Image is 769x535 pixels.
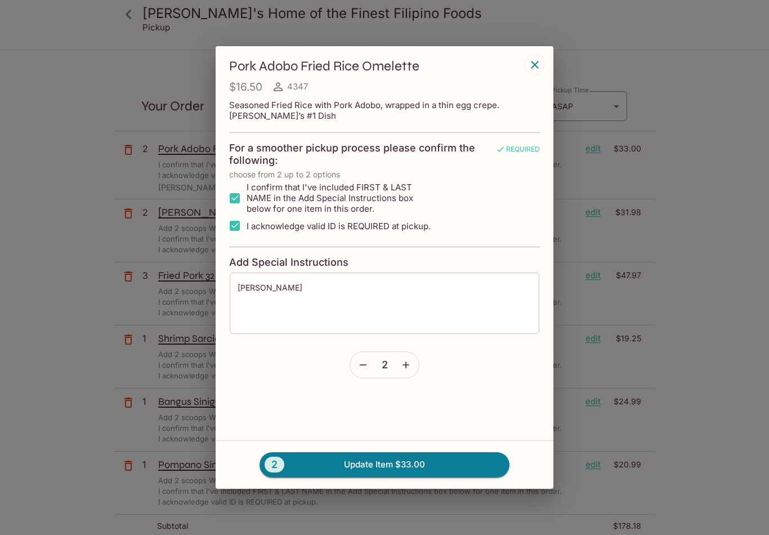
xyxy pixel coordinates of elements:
[229,170,540,179] p: choose from 2 up to 2 options
[247,221,431,231] span: I acknowledge valid ID is REQUIRED at pickup.
[229,142,495,167] h4: For a smoother pickup process please confirm the following:
[247,182,432,214] span: I confirm that I've included FIRST & LAST NAME in the Add Special Instructions box below for one ...
[287,81,308,92] span: 4347
[229,57,522,75] h3: Pork Adobo Fried Rice Omelette
[265,457,284,472] span: 2
[229,80,262,94] h4: $16.50
[382,359,388,371] span: 2
[229,256,540,269] h4: Add Special Instructions
[238,282,531,325] textarea: [PERSON_NAME]
[229,100,540,121] p: Seasoned Fried Rice with Pork Adobo, wrapped in a thin egg crepe. [PERSON_NAME]’s #1 Dish
[260,452,509,477] button: 2Update Item $33.00
[496,145,540,170] span: REQUIRED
